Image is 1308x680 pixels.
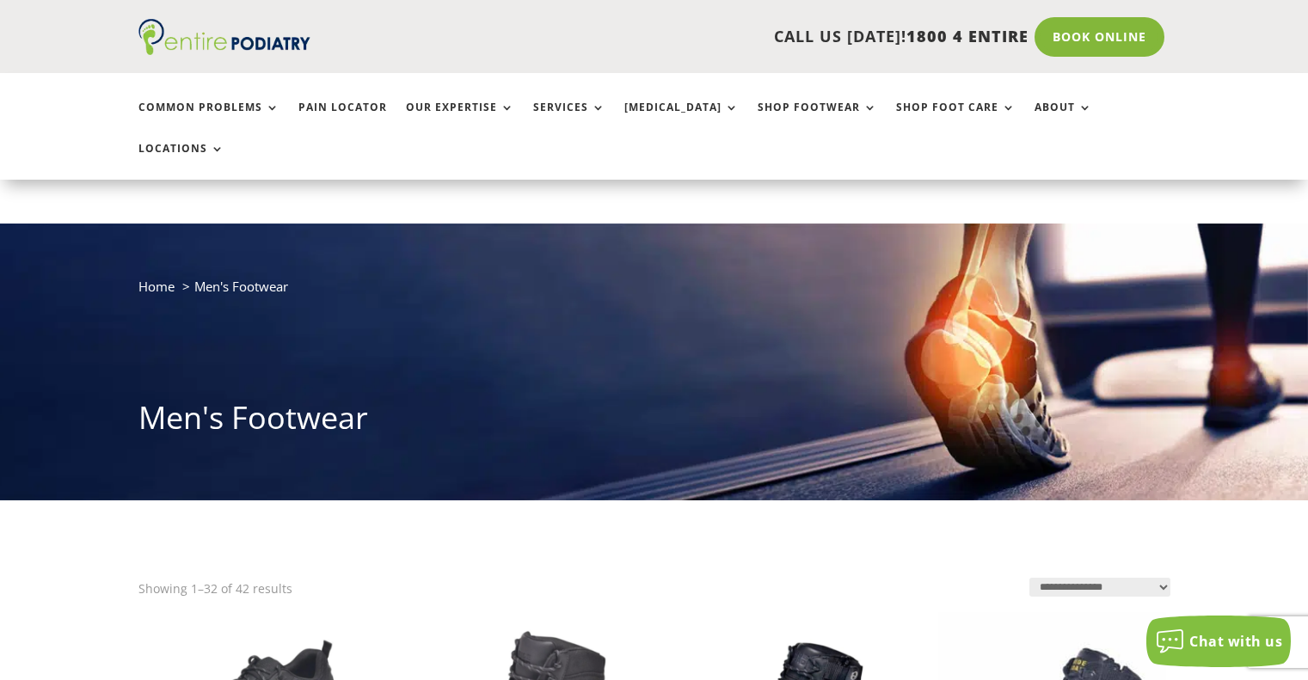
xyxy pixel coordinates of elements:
[758,101,877,138] a: Shop Footwear
[298,101,387,138] a: Pain Locator
[1146,616,1291,667] button: Chat with us
[1035,17,1164,57] a: Book Online
[138,278,175,295] a: Home
[533,101,605,138] a: Services
[138,578,292,600] p: Showing 1–32 of 42 results
[194,278,288,295] span: Men's Footwear
[138,101,279,138] a: Common Problems
[1189,632,1282,651] span: Chat with us
[377,26,1029,48] p: CALL US [DATE]!
[138,41,310,58] a: Entire Podiatry
[138,143,224,180] a: Locations
[624,101,739,138] a: [MEDICAL_DATA]
[138,396,1170,448] h1: Men's Footwear
[1035,101,1092,138] a: About
[896,101,1016,138] a: Shop Foot Care
[1029,578,1170,597] select: Shop order
[138,19,310,55] img: logo (1)
[906,26,1029,46] span: 1800 4 ENTIRE
[138,275,1170,310] nav: breadcrumb
[406,101,514,138] a: Our Expertise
